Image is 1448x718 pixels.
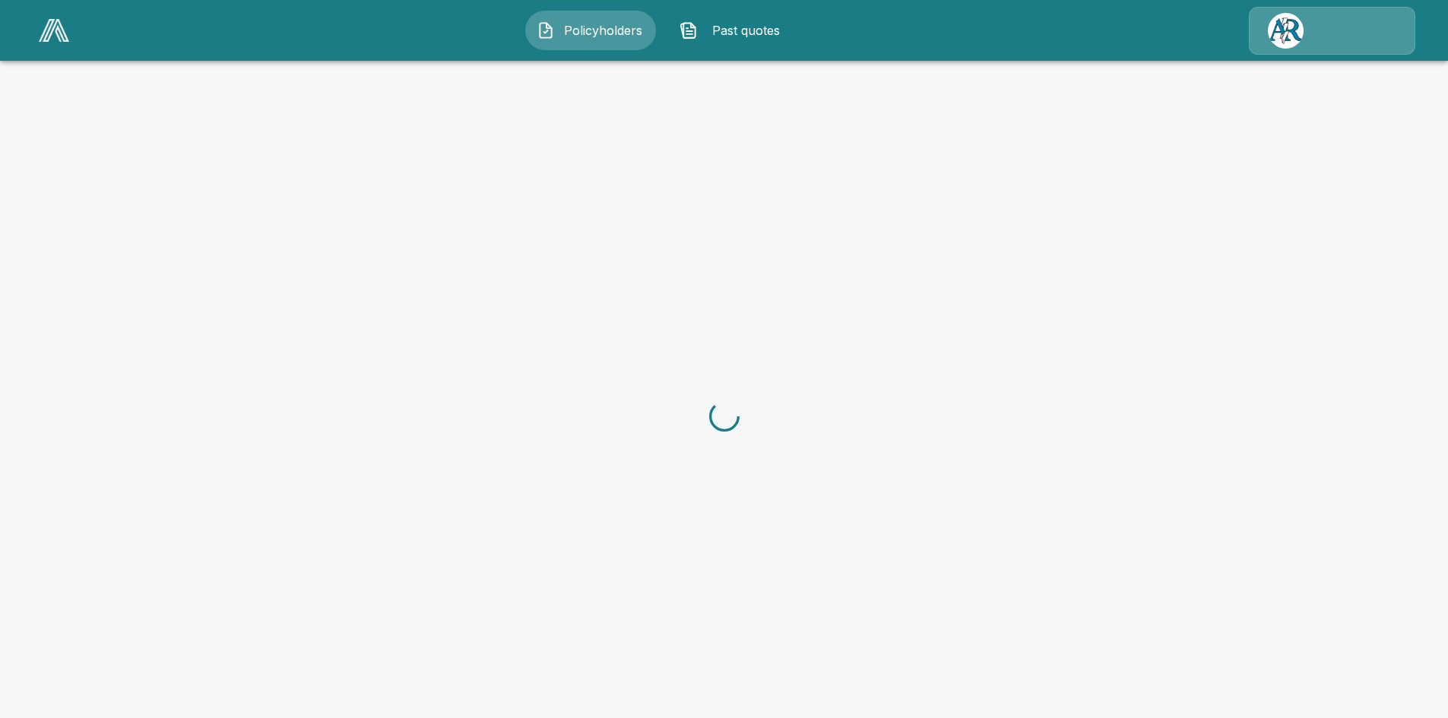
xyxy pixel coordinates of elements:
[1249,7,1415,55] a: Agency Icon
[525,11,656,50] button: Policyholders IconPolicyholders
[668,11,799,50] button: Past quotes IconPast quotes
[680,21,698,40] img: Past quotes Icon
[537,21,555,40] img: Policyholders Icon
[704,21,787,40] span: Past quotes
[561,21,645,40] span: Policyholders
[1268,13,1304,49] img: Agency Icon
[39,19,69,42] img: AA Logo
